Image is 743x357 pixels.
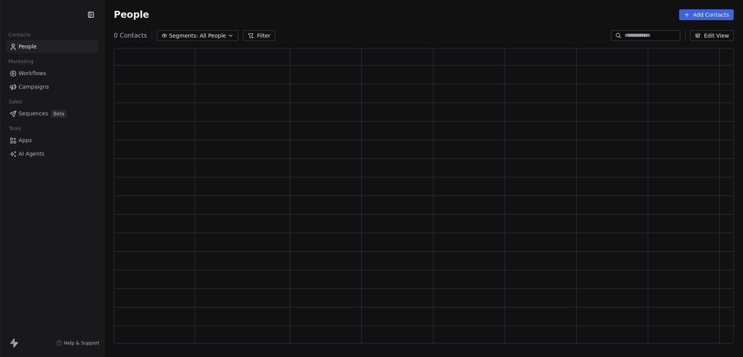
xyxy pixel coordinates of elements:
span: Segments: [169,32,198,40]
span: 0 Contacts [114,31,147,40]
span: Marketing [5,56,37,67]
span: Sequences [19,110,48,118]
span: Help & Support [64,340,99,346]
a: Campaigns [6,81,98,93]
span: AI Agents [19,150,45,158]
button: Add Contacts [679,9,734,20]
span: Contacts [5,29,34,41]
span: Beta [51,110,67,118]
a: SequencesBeta [6,107,98,120]
a: People [6,40,98,53]
span: Sales [5,96,26,108]
span: Apps [19,136,32,144]
button: Edit View [690,30,734,41]
a: Workflows [6,67,98,80]
span: All People [200,32,226,40]
button: Filter [243,30,275,41]
span: Campaigns [19,83,49,91]
span: People [19,43,37,51]
span: Workflows [19,69,46,77]
a: AI Agents [6,148,98,160]
span: People [114,9,149,21]
a: Apps [6,134,98,147]
a: Help & Support [56,340,99,346]
span: Tools [5,123,24,134]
